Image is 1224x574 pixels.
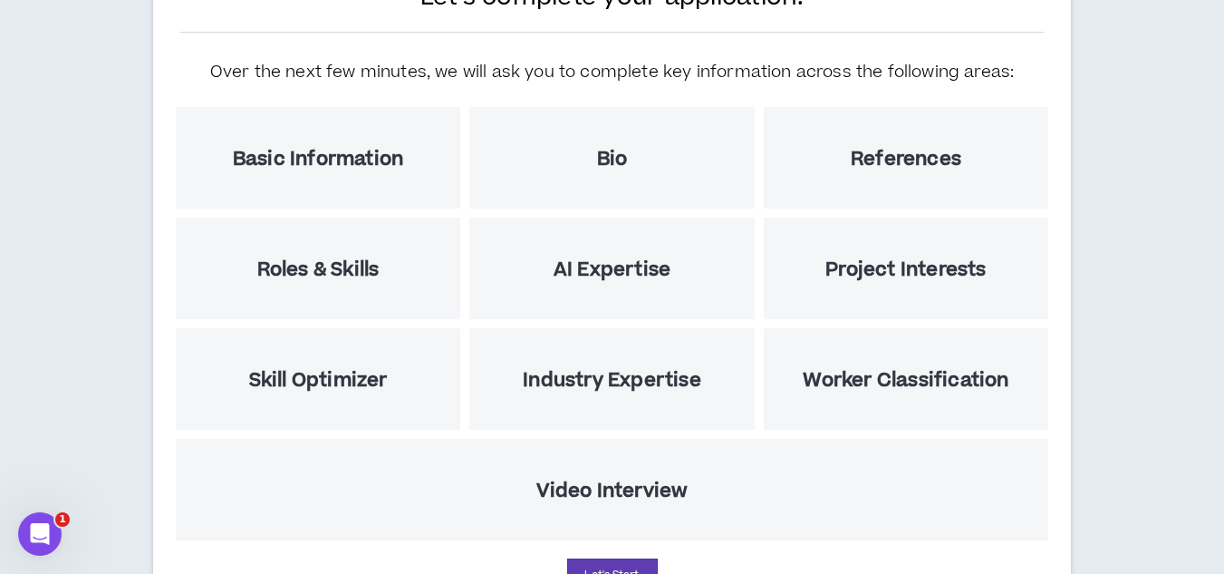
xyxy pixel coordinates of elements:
h5: Industry Expertise [523,369,701,392]
h5: Video Interview [536,480,689,502]
h5: Basic Information [233,148,403,170]
h5: References [851,148,961,170]
h5: Roles & Skills [257,258,380,281]
h5: Skill Optimizer [249,369,388,392]
h5: Project Interests [825,258,986,281]
h5: AI Expertise [554,258,670,281]
span: 1 [55,512,70,527]
h5: Worker Classification [803,369,1008,392]
h5: Over the next few minutes, we will ask you to complete key information across the following areas: [210,60,1015,84]
h5: Bio [597,148,628,170]
iframe: Intercom live chat [18,512,62,556]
